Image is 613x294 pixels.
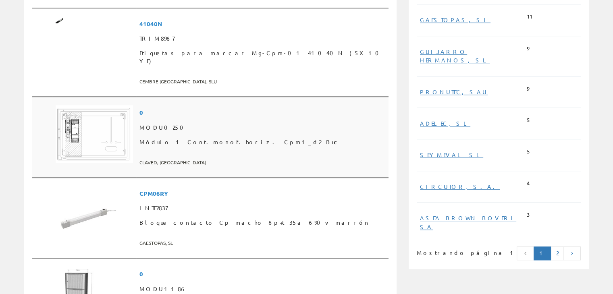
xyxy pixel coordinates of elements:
[539,249,546,257] font: 1
[139,204,168,211] font: INTE2837
[417,249,540,256] font: Mostrando página 1 de 2
[139,240,173,246] font: GAESTOPAS, SL
[56,105,133,163] img: Foto artículo Módulo 1 Cont.monof.horiz. Cpm1_d2 Buc (192x143.24764890282)
[139,285,187,292] font: MODU1186
[139,270,143,278] font: 0
[527,116,530,123] font: 5
[527,13,532,20] font: 11
[527,85,530,92] font: 9
[139,49,384,64] font: Etiquetas para marcar Mg-Cpm-01 41040N (5X10 YE)
[420,88,488,95] a: PRONUTEC, SAU
[534,246,551,260] a: Página actual
[56,186,116,246] img: Foto artículo Bloque contacto Cp macho 6p+t 35a 690v marrón (150x150)
[556,249,558,257] font: 2
[420,214,516,230] a: ASEA BROWN BOVERI SA
[139,20,162,28] font: 41040N
[139,189,168,197] font: CPM06RY
[517,246,534,260] a: Página anterior
[563,246,581,260] a: Página siguiente
[420,16,490,23] a: GAESTOPAS, SL
[139,159,206,166] font: CLAVED, [GEOGRAPHIC_DATA]
[56,17,133,52] img: Foto artículo Etiquetas para marcar Mg-Cpm-01 41040N (5X10 YE) (192x88.194297782471)
[139,35,175,42] font: TRIM8967
[139,138,341,145] font: Módulo 1 Cont.monof.horiz. Cpm1_d2 Buc
[527,180,530,186] font: 4
[551,246,563,260] a: 2
[527,148,530,155] font: 5
[420,151,483,158] a: SEYMEVAL SL
[527,45,530,52] font: 9
[420,48,490,64] a: GUIJARRO HERMANOS, SL
[139,108,143,116] font: 0
[420,120,470,127] a: ADELEC, SL
[527,211,530,218] font: 3
[139,78,217,85] font: CEMBRE [GEOGRAPHIC_DATA], SLU
[139,124,188,131] font: MODU0250
[139,219,370,226] font: Bloque contacto Cp macho 6p+t 35a 690v marrón
[420,183,500,190] a: CIRCUTOR, S.A.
